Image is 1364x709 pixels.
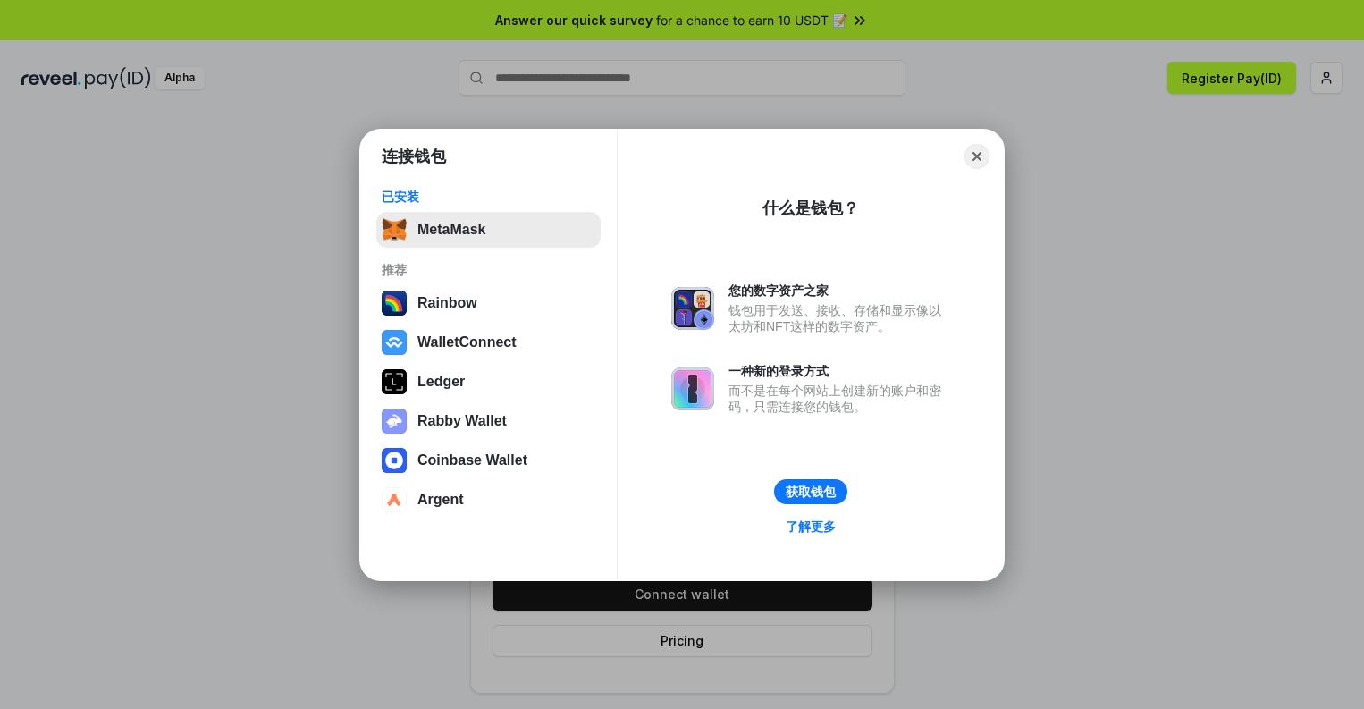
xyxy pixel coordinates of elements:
div: MetaMask [417,222,485,238]
div: 钱包用于发送、接收、存储和显示像以太坊和NFT这样的数字资产。 [728,302,950,334]
img: svg+xml,%3Csvg%20fill%3D%22none%22%20height%3D%2233%22%20viewBox%3D%220%200%2035%2033%22%20width%... [382,217,407,242]
button: Rabby Wallet [376,403,601,439]
div: Rainbow [417,295,477,311]
button: Rainbow [376,285,601,321]
img: svg+xml,%3Csvg%20width%3D%2228%22%20height%3D%2228%22%20viewBox%3D%220%200%2028%2028%22%20fill%3D... [382,487,407,512]
div: WalletConnect [417,334,517,350]
div: Argent [417,492,464,508]
img: svg+xml,%3Csvg%20width%3D%2228%22%20height%3D%2228%22%20viewBox%3D%220%200%2028%2028%22%20fill%3D... [382,330,407,355]
button: Argent [376,482,601,518]
div: 而不是在每个网站上创建新的账户和密码，只需连接您的钱包。 [728,383,950,415]
img: svg+xml,%3Csvg%20width%3D%22120%22%20height%3D%22120%22%20viewBox%3D%220%200%20120%20120%22%20fil... [382,291,407,316]
button: Coinbase Wallet [376,443,601,478]
img: svg+xml,%3Csvg%20xmlns%3D%22http%3A%2F%2Fwww.w3.org%2F2000%2Fsvg%22%20width%3D%2228%22%20height%3... [382,369,407,394]
img: svg+xml,%3Csvg%20width%3D%2228%22%20height%3D%2228%22%20viewBox%3D%220%200%2028%2028%22%20fill%3D... [382,448,407,473]
div: 推荐 [382,262,595,278]
img: svg+xml,%3Csvg%20xmlns%3D%22http%3A%2F%2Fwww.w3.org%2F2000%2Fsvg%22%20fill%3D%22none%22%20viewBox... [382,409,407,434]
button: WalletConnect [376,325,601,360]
div: 了解更多 [786,519,836,535]
a: 了解更多 [775,515,846,538]
div: 已安装 [382,189,595,205]
img: svg+xml,%3Csvg%20xmlns%3D%22http%3A%2F%2Fwww.w3.org%2F2000%2Fsvg%22%20fill%3D%22none%22%20viewBox... [671,367,714,410]
div: Ledger [417,374,465,390]
button: Ledger [376,364,601,400]
button: 获取钱包 [774,479,847,504]
button: MetaMask [376,212,601,248]
div: 什么是钱包？ [762,198,859,219]
img: svg+xml,%3Csvg%20xmlns%3D%22http%3A%2F%2Fwww.w3.org%2F2000%2Fsvg%22%20fill%3D%22none%22%20viewBox... [671,287,714,330]
div: 获取钱包 [786,484,836,500]
div: Rabby Wallet [417,413,507,429]
div: 一种新的登录方式 [728,363,950,379]
h1: 连接钱包 [382,146,446,167]
div: 您的数字资产之家 [728,283,950,299]
button: Close [964,144,989,169]
div: Coinbase Wallet [417,452,527,468]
